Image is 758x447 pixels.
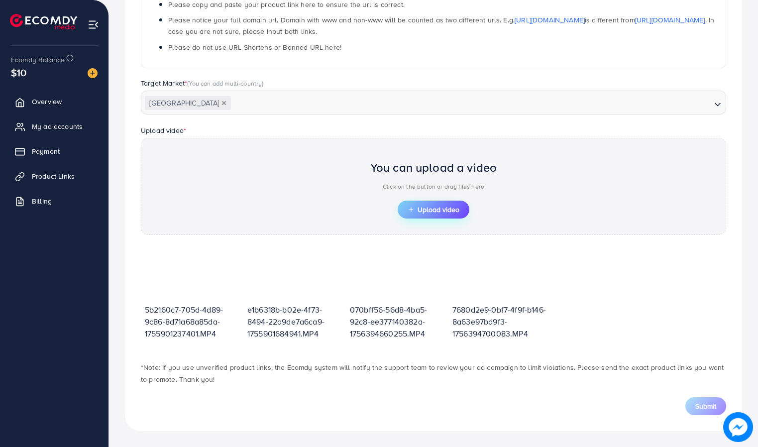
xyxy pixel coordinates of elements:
span: Submit [695,401,716,411]
p: 070bff56-56d8-4ba5-92c8-ee377140382a-1756394660255.MP4 [350,304,444,339]
span: Please notice your full domain url. Domain with www and non-www will be counted as two different ... [168,15,714,36]
a: [URL][DOMAIN_NAME] [635,15,705,25]
label: Upload video [141,125,186,135]
p: 5b2160c7-705d-4d89-9c86-8d71a68a85da-1755901237401.MP4 [145,304,239,339]
span: Payment [32,146,60,156]
span: $10 [11,65,26,80]
span: Billing [32,196,52,206]
img: image [88,68,98,78]
a: Payment [7,141,101,161]
p: *Note: If you use unverified product links, the Ecomdy system will notify the support team to rev... [141,361,726,385]
img: image [723,412,753,442]
button: Upload video [398,201,469,219]
p: e1b6318b-b02e-4f73-8494-22a9de7a6ca9-1755901684941.MP4 [247,304,342,339]
span: Please do not use URL Shortens or Banned URL here! [168,42,341,52]
img: logo [10,14,77,29]
h2: You can upload a video [370,160,497,175]
a: My ad accounts [7,116,101,136]
span: Ecomdy Balance [11,55,65,65]
a: Billing [7,191,101,211]
span: (You can add multi-country) [187,79,263,88]
a: Overview [7,92,101,112]
a: [URL][DOMAIN_NAME] [515,15,585,25]
span: Upload video [408,206,459,213]
p: Click on the button or drag files here [370,181,497,193]
div: Search for option [141,91,726,114]
span: [GEOGRAPHIC_DATA] [145,96,231,110]
button: Submit [685,397,726,415]
span: My ad accounts [32,121,83,131]
p: 7680d2e9-0bf7-4f9f-b146-8a63e97bd9f3-1756394700083.MP4 [452,304,547,339]
span: Product Links [32,171,75,181]
a: Product Links [7,166,101,186]
input: Search for option [232,96,710,111]
button: Deselect United Arab Emirates [221,101,226,106]
img: menu [88,19,99,30]
span: Overview [32,97,62,107]
label: Target Market [141,78,264,88]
